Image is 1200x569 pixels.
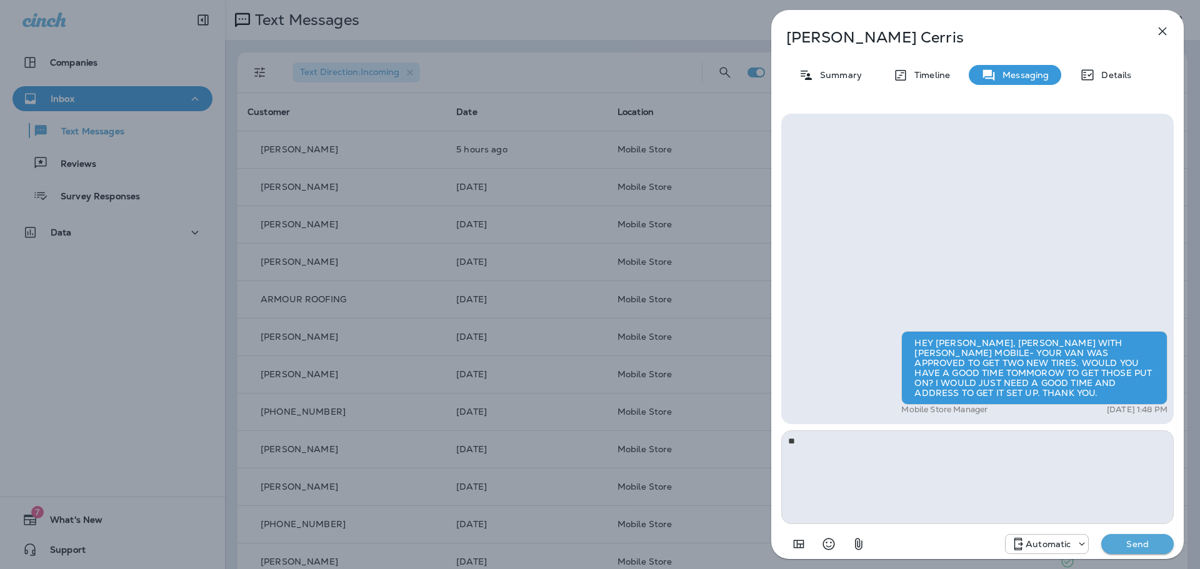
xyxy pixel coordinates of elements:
p: Details [1095,70,1131,80]
p: Summary [814,70,862,80]
p: [DATE] 1:48 PM [1107,405,1167,415]
button: Add in a premade template [786,532,811,557]
div: HEY [PERSON_NAME], [PERSON_NAME] WITH [PERSON_NAME] MOBILE- YOUR VAN WAS APPROVED TO GET TWO NEW ... [901,331,1167,405]
p: [PERSON_NAME] Cerris [786,29,1127,46]
button: Send [1101,534,1174,554]
p: Mobile Store Manager [901,405,987,415]
p: Messaging [996,70,1049,80]
button: Select an emoji [816,532,841,557]
p: Send [1111,538,1164,550]
p: Timeline [908,70,950,80]
p: Automatic [1026,539,1071,549]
